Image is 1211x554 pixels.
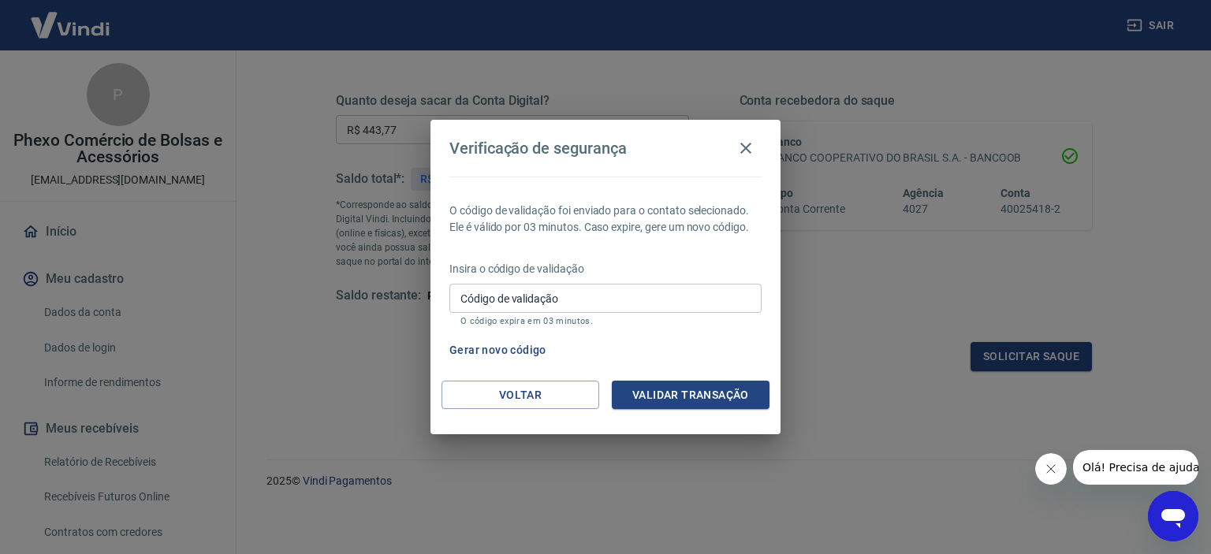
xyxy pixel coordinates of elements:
[612,381,769,410] button: Validar transação
[1035,453,1067,485] iframe: Fechar mensagem
[1073,450,1198,485] iframe: Mensagem da empresa
[442,381,599,410] button: Voltar
[1148,491,1198,541] iframe: Botão para abrir a janela de mensagens
[449,261,762,277] p: Insira o código de validação
[460,316,751,326] p: O código expira em 03 minutos.
[443,336,553,365] button: Gerar novo código
[449,139,627,158] h4: Verificação de segurança
[449,203,762,236] p: O código de validação foi enviado para o contato selecionado. Ele é válido por 03 minutos. Caso e...
[9,11,132,24] span: Olá! Precisa de ajuda?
